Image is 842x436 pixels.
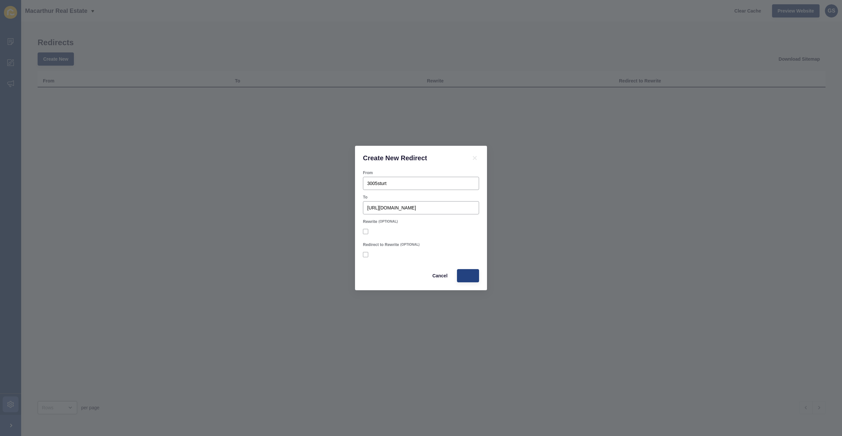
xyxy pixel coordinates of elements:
[363,219,377,224] label: Rewrite
[363,242,399,247] label: Redirect to Rewrite
[363,195,368,200] label: To
[432,272,447,279] span: Cancel
[363,170,373,175] label: From
[400,242,419,247] span: (OPTIONAL)
[427,269,453,282] button: Cancel
[378,219,398,224] span: (OPTIONAL)
[363,154,463,162] h1: Create New Redirect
